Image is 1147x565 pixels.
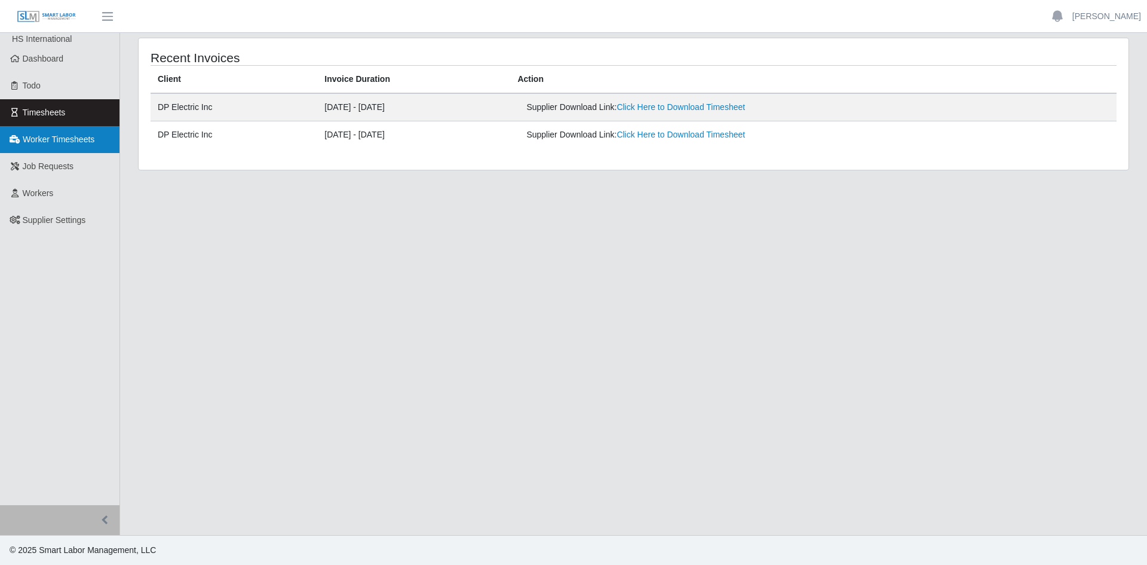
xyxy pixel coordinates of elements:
[151,50,542,65] h4: Recent Invoices
[17,10,76,23] img: SLM Logo
[23,108,66,117] span: Timesheets
[12,34,72,44] span: HS International
[510,66,1117,94] th: Action
[151,66,317,94] th: Client
[617,102,745,112] a: Click Here to Download Timesheet
[317,93,510,121] td: [DATE] - [DATE]
[23,215,86,225] span: Supplier Settings
[23,161,74,171] span: Job Requests
[23,135,94,144] span: Worker Timesheets
[526,129,903,141] div: Supplier Download Link:
[317,121,510,149] td: [DATE] - [DATE]
[23,81,41,90] span: Todo
[23,188,54,198] span: Workers
[1072,10,1141,23] a: [PERSON_NAME]
[526,101,903,114] div: Supplier Download Link:
[23,54,64,63] span: Dashboard
[10,545,156,555] span: © 2025 Smart Labor Management, LLC
[317,66,510,94] th: Invoice Duration
[151,121,317,149] td: DP Electric Inc
[617,130,745,139] a: Click Here to Download Timesheet
[151,93,317,121] td: DP Electric Inc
